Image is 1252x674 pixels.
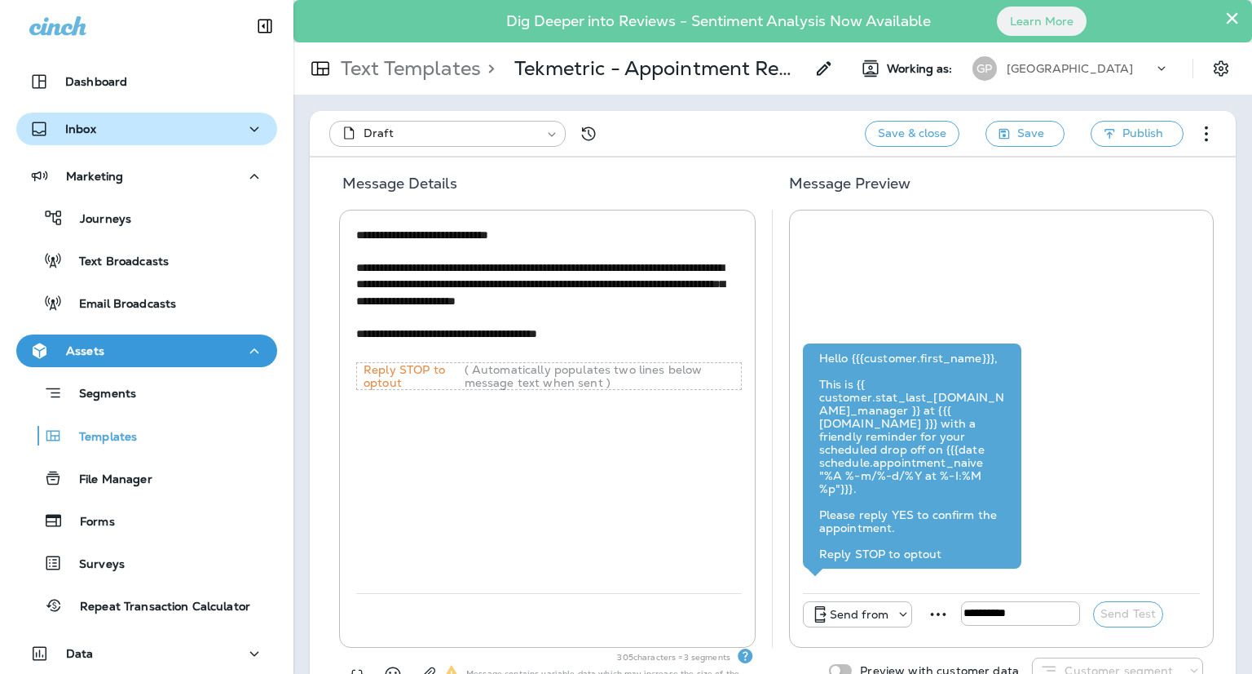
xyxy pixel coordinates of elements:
p: Repeat Transaction Calculator [64,600,250,615]
p: Templates [63,430,137,446]
p: > [481,56,495,81]
p: Reply STOP to optout [357,363,465,389]
button: Save [985,121,1065,147]
p: Segments [63,387,136,403]
button: View Changelog [572,118,605,150]
p: [GEOGRAPHIC_DATA] [1007,62,1133,75]
button: Forms [16,503,277,538]
span: Save [1017,123,1044,144]
p: Dig Deeper into Reviews - Sentiment Analysis Now Available [459,19,978,24]
div: GP [972,56,997,81]
p: Email Broadcasts [63,297,176,313]
p: Journeys [64,212,131,228]
button: Templates [16,419,277,453]
button: Text Broadcasts [16,243,277,277]
button: File Manager [16,461,277,495]
p: Text Broadcasts [63,255,169,270]
button: Journeys [16,201,277,235]
button: Assets [16,335,277,367]
p: ( Automatically populates two lines below message text when sent ) [465,363,741,389]
p: Inbox [65,122,96,135]
div: Hello {{{customer.first_name}}}, This is {{ customer.stat_last_[DOMAIN_NAME]_manager }} at {{{ [D... [819,352,1005,561]
h5: Message Preview [769,171,1223,210]
button: Data [16,637,277,670]
button: Inbox [16,113,277,145]
p: Marketing [66,170,123,183]
span: Draft [364,125,394,141]
button: Save & close [865,121,959,147]
p: Surveys [63,557,125,573]
button: Marketing [16,160,277,193]
span: Working as: [887,62,956,76]
p: Data [66,647,94,660]
p: 305 characters = 3 segments [617,651,737,664]
button: Dashboard [16,65,277,98]
button: Learn More [997,7,1087,36]
button: Settings [1206,54,1236,83]
p: Send from [830,608,888,621]
p: Dashboard [65,75,127,88]
h5: Message Details [323,171,769,210]
button: Repeat Transaction Calculator [16,588,277,623]
p: Text Templates [334,56,481,81]
button: Surveys [16,546,277,580]
button: Close [1224,5,1240,31]
p: Assets [66,344,104,357]
p: Tekmetric - Appointment Reminder [514,56,805,81]
button: Publish [1091,121,1184,147]
button: Collapse Sidebar [242,10,288,42]
span: Publish [1122,123,1163,144]
div: Text Segments Text messages are billed per segment. A single segment is typically 160 characters,... [737,648,753,664]
p: File Manager [63,472,152,488]
p: Forms [64,515,115,530]
button: Email Broadcasts [16,286,277,320]
button: Segments [16,375,277,410]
